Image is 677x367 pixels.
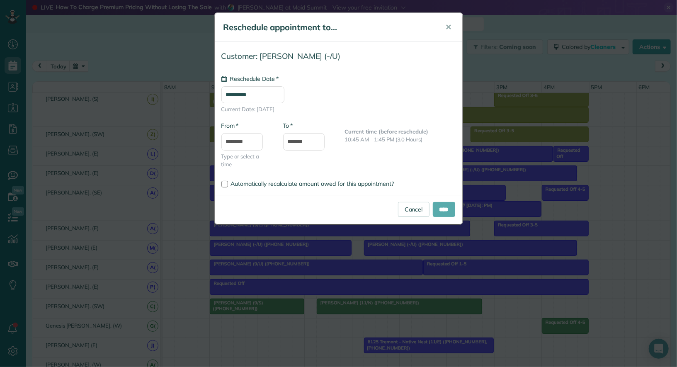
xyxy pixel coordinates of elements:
label: To [283,122,293,130]
label: From [221,122,238,130]
p: 10:45 AM - 1:45 PM (3.0 Hours) [345,136,456,143]
span: Type or select a time [221,153,271,168]
a: Cancel [398,202,429,217]
span: ✕ [446,22,452,32]
label: Reschedule Date [221,75,279,83]
h4: Customer: [PERSON_NAME] (-/U) [221,52,456,61]
span: Automatically recalculate amount owed for this appointment? [231,180,394,187]
h5: Reschedule appointment to... [223,22,434,33]
b: Current time (before reschedule) [345,128,429,135]
span: Current Date: [DATE] [221,105,456,113]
